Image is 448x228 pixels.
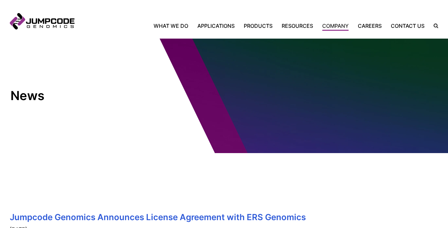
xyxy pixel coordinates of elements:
h1: News [10,88,120,104]
nav: Primary Navigation [75,22,429,30]
a: Applications [193,22,239,30]
a: Contact Us [386,22,429,30]
a: Products [239,22,277,30]
a: Resources [277,22,318,30]
a: Careers [353,22,386,30]
a: Jumpcode Genomics Announces License Agreement with ERS Genomics [10,212,306,222]
a: What We Do [154,22,193,30]
a: Company [318,22,353,30]
label: Search the site. [429,24,438,28]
